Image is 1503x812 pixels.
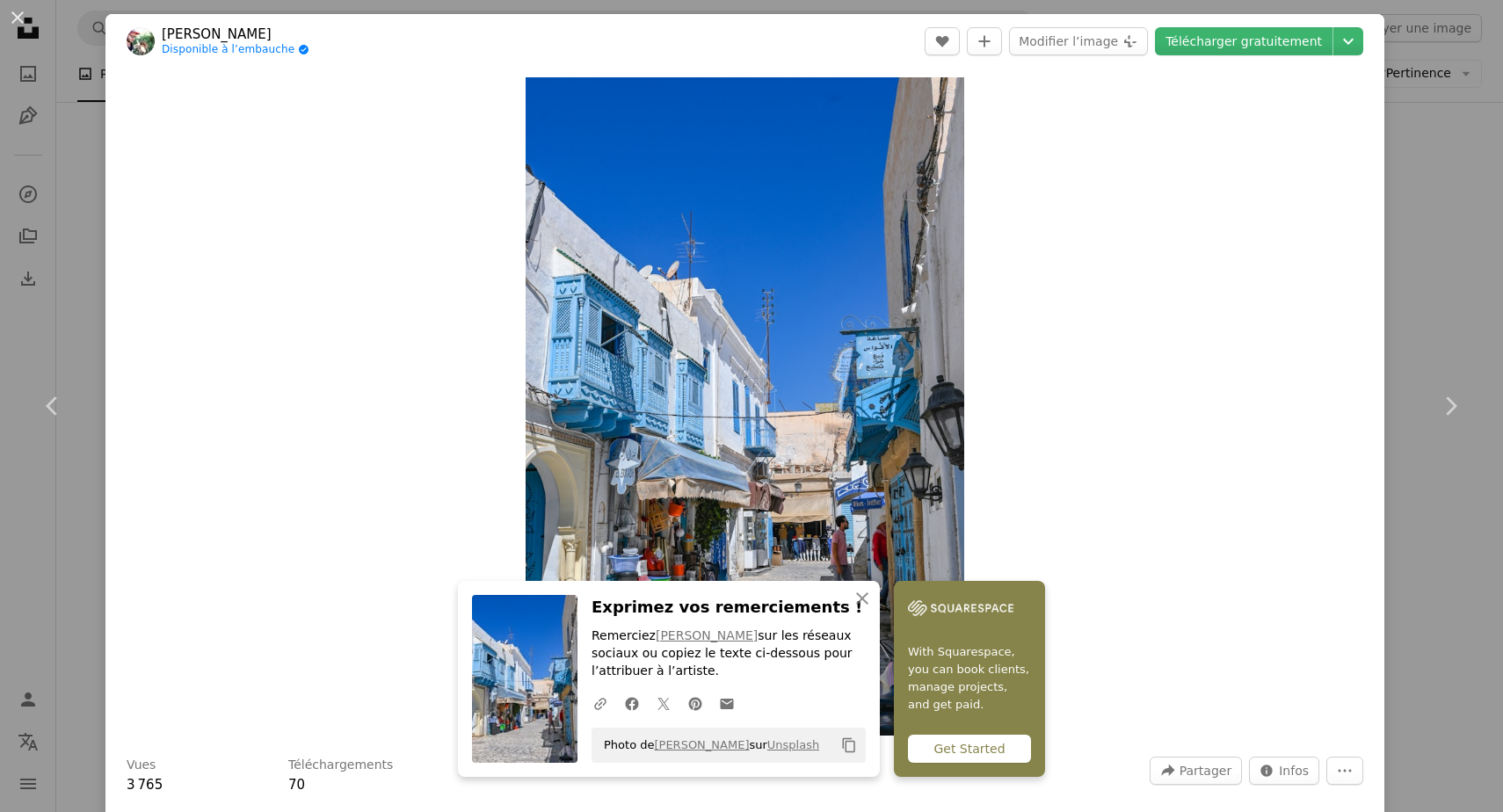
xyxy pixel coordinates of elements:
[648,685,679,721] a: Partagez-leTwitter
[767,738,819,751] a: Unsplash
[1279,758,1309,784] span: Infos
[162,25,309,43] a: [PERSON_NAME]
[1155,27,1332,55] a: Télécharger gratuitement
[908,595,1013,621] img: file-1747939142011-51e5cc87e3c9
[1333,27,1363,55] button: Choisissez la taille de téléchargement
[894,581,1045,777] a: With Squarespace, you can book clients, manage projects, and get paid.Get Started
[288,757,393,774] h3: Téléchargements
[616,685,648,721] a: Partagez-leFacebook
[127,27,155,55] img: Accéder au profil de Ondrej Bocek
[526,77,964,736] img: Rue pavée bordée de boutiques et de balcons bleus.
[1249,757,1319,785] button: Statistiques de cette image
[925,27,960,55] button: J’aime
[526,77,964,736] button: Zoom sur cette image
[1150,757,1242,785] button: Partager cette image
[288,777,305,793] span: 70
[654,738,749,751] a: [PERSON_NAME]
[127,757,156,774] h3: Vues
[967,27,1002,55] button: Ajouter à la collection
[592,627,866,680] p: Remerciez sur les réseaux sociaux ou copiez le texte ci-dessous pour l’attribuer à l’artiste.
[656,628,758,642] a: [PERSON_NAME]
[127,777,163,793] span: 3 765
[679,685,711,721] a: Partagez-lePinterest
[1398,322,1503,490] a: Suivant
[908,735,1031,763] div: Get Started
[711,685,743,721] a: Partager par mail
[162,43,309,57] a: Disponible à l’embauche
[595,731,819,759] span: Photo de sur
[834,730,864,760] button: Copier dans le presse-papier
[1326,757,1363,785] button: Plus d’actions
[1009,27,1148,55] button: Modifier l’image
[908,642,1031,713] span: With Squarespace, you can book clients, manage projects, and get paid.
[592,595,866,620] h3: Exprimez vos remerciements !
[1180,758,1231,784] span: Partager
